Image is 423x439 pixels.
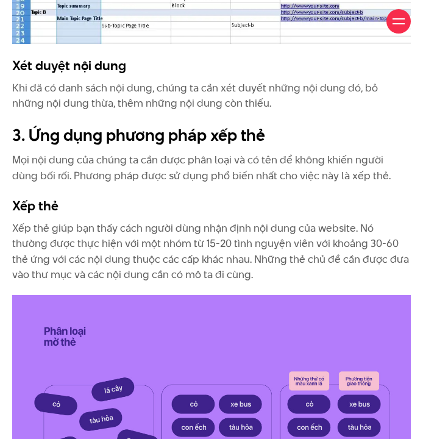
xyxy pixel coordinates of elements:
[12,152,411,184] p: Mọi nội dung của chúng ta cần được phân loại và có tên để không khiến người dùng bối rối. Phương ...
[12,124,411,147] h2: 3. Ứng dụng phương pháp xếp thẻ
[12,80,411,112] p: Khi đã có danh sách nội dung, chúng ta cần xét duyết những nội dung đó, bỏ những nội dung thừa, t...
[12,56,411,74] h3: Xét duyệt nội dung
[12,221,411,283] p: Xếp thẻ giúp bạn thấy cách người dùng nhận định nội dung của website. Nó thường được thực hiện vớ...
[12,196,411,215] h3: Xếp thẻ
